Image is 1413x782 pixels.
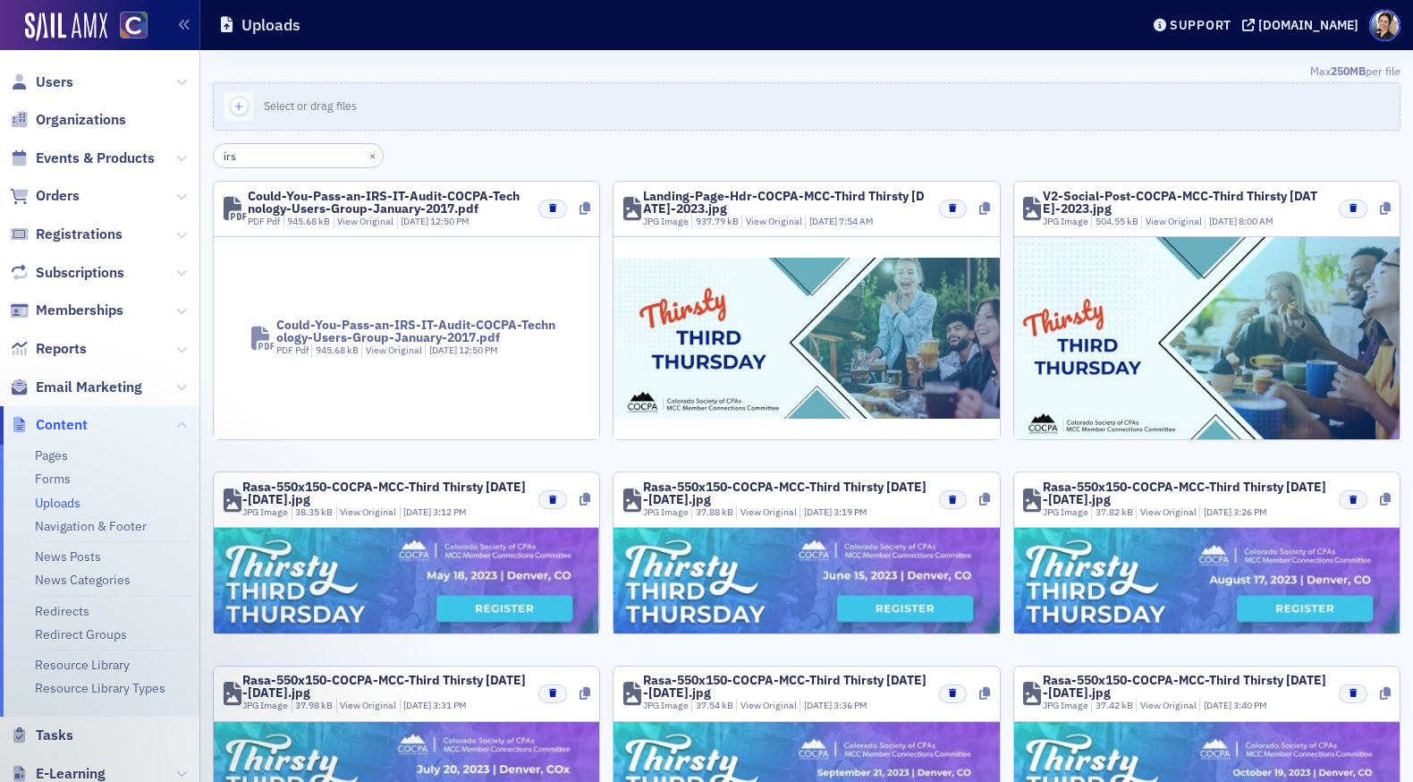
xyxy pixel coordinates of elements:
span: [DATE] [1209,215,1239,227]
div: Could-You-Pass-an-IRS-IT-Audit-COCPA-Technology-Users-Group-January-2017.pdf [276,319,563,344]
button: [DOMAIN_NAME] [1242,19,1365,31]
div: Rasa-550x150-COCPA-MCC-Third Thirsty [DATE]-[DATE].jpg [242,480,526,506]
div: Support [1170,17,1231,33]
div: JPG Image [643,215,689,229]
span: [DATE] [809,215,839,227]
span: [DATE] [403,506,433,518]
a: View Original [740,699,797,711]
span: [DATE] [1204,699,1233,711]
span: 3:36 PM [833,699,867,711]
span: 250MB [1331,64,1366,78]
button: Select or drag files [213,82,1400,131]
div: 37.82 kB [1091,506,1133,520]
span: 7:54 AM [839,215,874,227]
div: Rasa-550x150-COCPA-MCC-Third Thirsty [DATE]-[DATE].jpg [242,674,526,699]
a: View Original [1140,699,1197,711]
iframe: Intercom notifications message [13,648,371,773]
span: 3:31 PM [433,699,467,711]
div: 937.79 kB [691,215,739,229]
span: 12:50 PM [459,344,498,356]
a: Reports [10,339,87,359]
a: View Original [366,344,422,356]
span: Memberships [36,301,123,320]
a: Tasks [10,726,73,745]
a: Navigation & Footer [35,518,147,534]
div: [DOMAIN_NAME] [1258,17,1358,33]
a: Forms [35,471,71,487]
div: JPG Image [242,506,288,520]
div: JPG Image [643,699,689,713]
button: × [365,147,381,163]
div: JPG Image [1043,699,1088,713]
a: View Original [337,215,393,227]
span: 3:26 PM [1233,506,1267,518]
span: Reports [36,339,87,359]
div: Rasa-550x150-COCPA-MCC-Third Thirsty [DATE]-[DATE].jpg [1043,674,1326,699]
span: Content [36,415,88,435]
div: V2-Social-Post-COCPA-MCC-Third Thirsty [DATE]-2023.jpg [1043,190,1326,215]
span: 3:19 PM [833,506,867,518]
input: Search… [213,143,384,168]
a: View Original [340,506,396,518]
img: SailAMX [25,13,107,41]
span: 8:00 AM [1239,215,1273,227]
a: Events & Products [10,149,155,168]
div: JPG Image [643,506,689,520]
a: Users [10,72,73,92]
div: Could-You-Pass-an-IRS-IT-Audit-COCPA-Technology-Users-Group-January-2017.pdf [248,190,526,215]
span: [DATE] [401,215,430,227]
span: [DATE] [804,699,833,711]
a: Registrations [10,225,123,244]
div: PDF Pdf [276,344,309,358]
a: Pages [35,447,68,463]
span: [DATE] [1204,506,1233,518]
span: Profile [1369,10,1400,41]
div: 504.55 kB [1091,215,1138,229]
span: Organizations [36,110,126,130]
a: News Categories [35,572,131,588]
div: JPG Image [1043,506,1088,520]
div: PDF Pdf [248,215,280,229]
span: 3:12 PM [433,506,467,518]
div: 945.68 kB [311,344,359,358]
a: View Original [1140,506,1197,518]
span: 3:40 PM [1233,699,1267,711]
div: 37.54 kB [691,699,733,713]
a: Email Marketing [10,378,142,397]
a: View Original [746,215,802,227]
div: Landing-Page-Hdr-COCPA-MCC-Third Thirsty [DATE]-2023.jpg [643,190,926,215]
span: [DATE] [429,344,459,356]
div: 37.42 kB [1091,699,1133,713]
span: Users [36,72,73,92]
span: [DATE] [403,699,433,711]
a: News Posts [35,548,101,565]
div: Rasa-550x150-COCPA-MCC-Third Thirsty [DATE]-[DATE].jpg [643,480,926,506]
a: Subscriptions [10,263,124,283]
span: Select or drag files [264,98,357,113]
span: Subscriptions [36,263,124,283]
span: [DATE] [804,506,833,518]
span: 12:50 PM [430,215,470,227]
div: Max per file [213,63,1400,82]
a: Content [10,415,88,435]
img: SailAMX [120,12,148,39]
a: Redirect Groups [35,626,127,642]
a: View Original [740,506,797,518]
a: Uploads [35,495,80,511]
a: View Homepage [107,12,148,42]
h1: Uploads [241,14,300,36]
span: Email Marketing [36,378,142,397]
span: Orders [36,186,80,206]
span: Registrations [36,225,123,244]
div: 38.35 kB [292,506,334,520]
a: Organizations [10,110,126,130]
div: JPG Image [1043,215,1088,229]
div: Rasa-550x150-COCPA-MCC-Third Thirsty [DATE]-[DATE].jpg [643,674,926,699]
div: 37.88 kB [691,506,733,520]
a: Orders [10,186,80,206]
div: 945.68 kB [283,215,331,229]
a: View Original [1146,215,1202,227]
a: Memberships [10,301,123,320]
span: Events & Products [36,149,155,168]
